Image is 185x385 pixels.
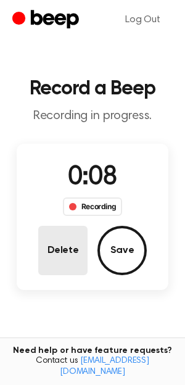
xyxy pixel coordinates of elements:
div: Recording [63,197,123,216]
a: Beep [12,8,82,32]
a: [EMAIL_ADDRESS][DOMAIN_NAME] [60,357,149,376]
a: Log Out [113,5,173,35]
span: Contact us [7,356,178,378]
button: Delete Audio Record [38,226,88,275]
span: 0:08 [68,165,117,191]
p: Recording in progress. [10,109,175,124]
button: Save Audio Record [97,226,147,275]
h1: Record a Beep [10,79,175,99]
